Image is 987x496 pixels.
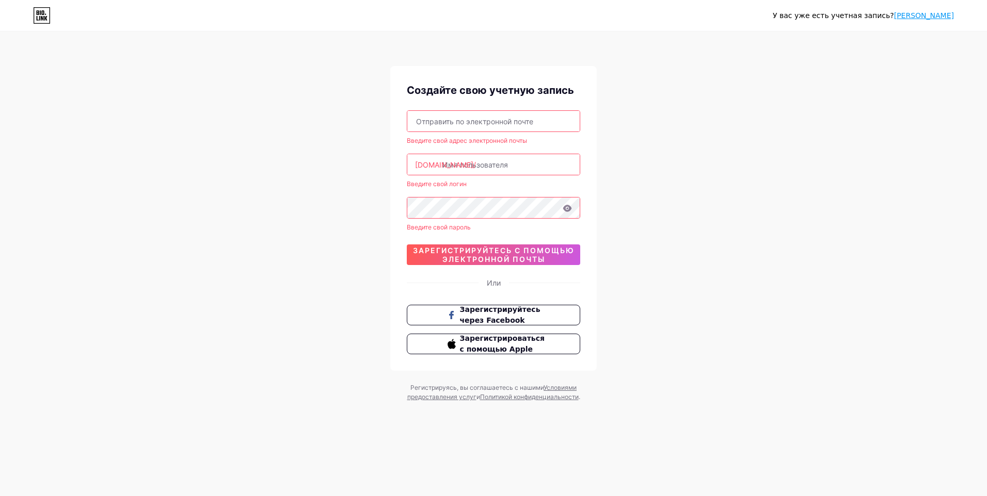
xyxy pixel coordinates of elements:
div: Или [487,277,501,288]
a: [PERSON_NAME] [894,11,954,20]
input: Имя пользователя [407,154,580,175]
a: Политикой конфиденциальности [480,393,579,401]
span: Зарегистрируйтесь с помощью электронной почты [407,246,580,263]
button: Зарегистрироваться с помощью Apple [407,334,580,354]
div: Введите свой логин [407,179,580,189]
button: Зарегистрируйтесь через Facebook [407,305,580,325]
div: Введите свой пароль [407,223,580,232]
div: У вас уже есть учетная запись? [773,10,954,21]
div: Регистрируясь, вы соглашаетесь с нашими и . [406,383,581,402]
span: Зарегистрироваться с помощью Apple [460,333,540,355]
div: Введите свой адрес электронной почты [407,136,580,145]
button: Зарегистрируйтесь с помощью электронной почты [407,244,580,265]
span: Зарегистрируйтесь через Facebook [460,304,540,326]
input: Отправить по электронной почте [407,111,580,131]
div: Создайте свою учетную запись [407,82,580,98]
div: [DOMAIN_NAME]/ [415,159,476,170]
